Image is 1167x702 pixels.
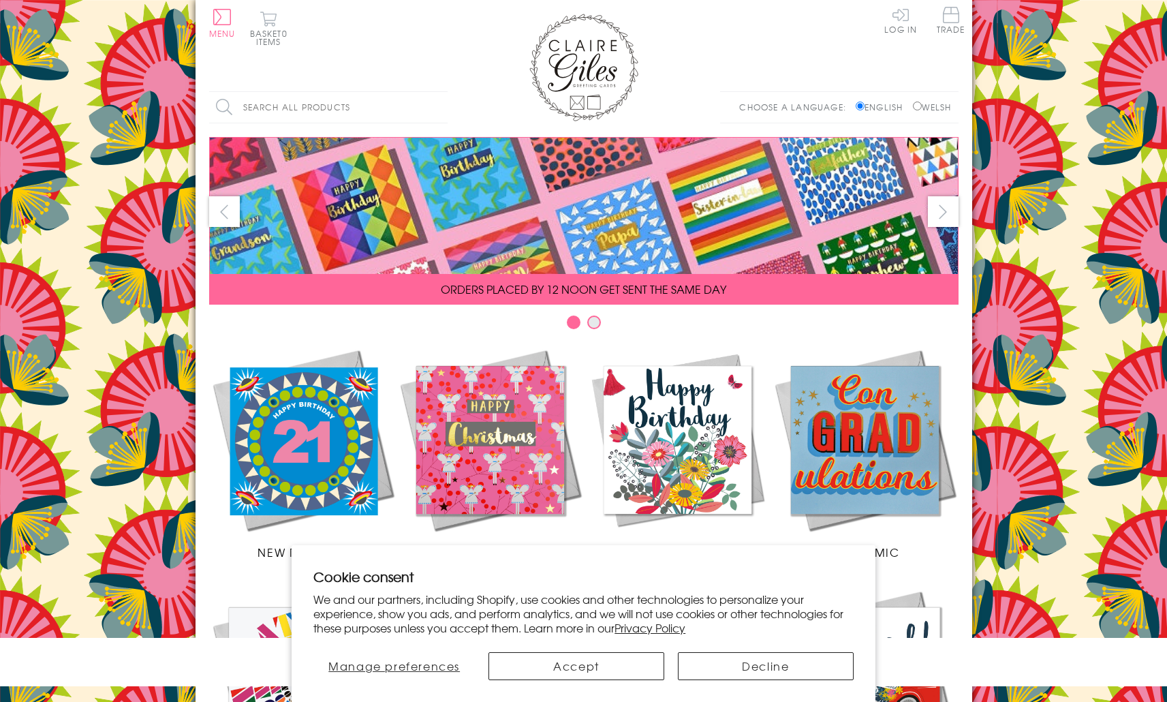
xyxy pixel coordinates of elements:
input: Search [434,92,448,123]
button: next [928,196,959,227]
input: Welsh [913,102,922,110]
span: 0 items [256,27,287,48]
button: Basket0 items [250,11,287,46]
a: Privacy Policy [614,620,685,636]
span: New Releases [258,544,347,560]
span: Manage preferences [328,658,460,674]
a: Log In [884,7,917,33]
button: Accept [488,652,664,680]
button: Manage preferences [313,652,475,680]
button: prev [209,196,240,227]
div: Carousel Pagination [209,315,959,336]
span: Menu [209,27,236,40]
input: Search all products [209,92,448,123]
button: Carousel Page 2 [587,316,601,329]
span: ORDERS PLACED BY 12 NOON GET SENT THE SAME DAY [441,281,726,297]
a: Academic [771,346,959,560]
p: Choose a language: [739,101,853,113]
button: Decline [678,652,854,680]
span: Academic [830,544,900,560]
button: Menu [209,9,236,37]
label: Welsh [913,101,952,113]
p: We and our partners, including Shopify, use cookies and other technologies to personalize your ex... [313,592,854,635]
a: Birthdays [584,346,771,560]
img: Claire Giles Greetings Cards [529,14,638,121]
span: Christmas [455,544,525,560]
button: Carousel Page 1 (Current Slide) [567,316,580,329]
span: Trade [937,7,965,33]
a: New Releases [209,346,396,560]
input: English [856,102,865,110]
a: Trade [937,7,965,36]
span: Birthdays [644,544,710,560]
label: English [856,101,909,113]
h2: Cookie consent [313,567,854,586]
a: Christmas [396,346,584,560]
